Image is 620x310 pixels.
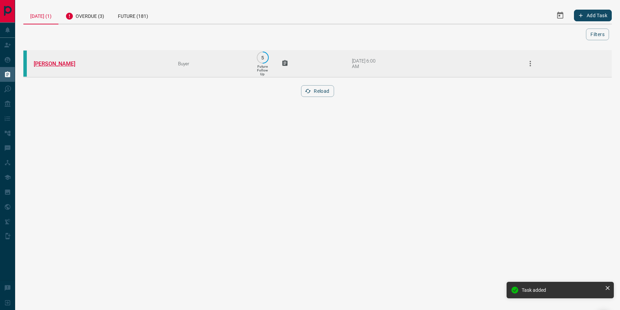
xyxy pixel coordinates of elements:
[352,58,381,69] div: [DATE] 6:00 AM
[178,61,244,66] div: Buyer
[260,55,265,60] p: 5
[257,65,268,76] p: Future Follow Up
[586,29,609,40] button: Filters
[574,10,612,21] button: Add Task
[23,51,27,77] div: condos.ca
[552,7,568,24] button: Select Date Range
[111,7,155,24] div: Future (181)
[23,7,58,24] div: [DATE] (1)
[34,60,85,67] a: [PERSON_NAME]
[522,287,602,293] div: Task added
[58,7,111,24] div: Overdue (3)
[301,85,334,97] button: Reload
